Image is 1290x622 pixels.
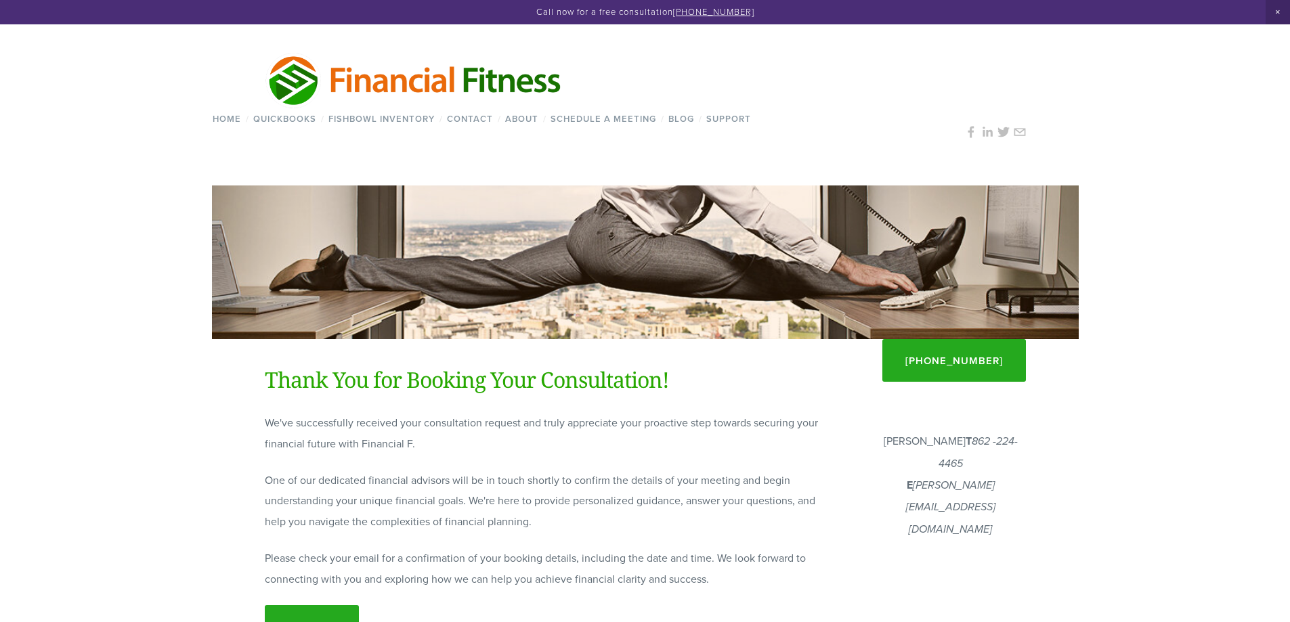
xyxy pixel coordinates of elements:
a: Fishbowl Inventory [324,109,439,129]
a: Home [209,109,246,129]
span: / [246,112,249,125]
h1: Thank you - Calendly [265,246,1027,279]
a: Blog [664,109,699,129]
a: Contact [443,109,498,129]
span: / [439,112,443,125]
p: We've successfully received your consultation request and truly appreciate your proactive step to... [265,412,823,453]
p: Call now for a free consultation [26,7,1264,18]
em: [PERSON_NAME][EMAIL_ADDRESS][DOMAIN_NAME] [906,479,995,536]
a: About [501,109,543,129]
span: / [498,112,501,125]
a: Schedule a Meeting [546,109,661,129]
span: / [321,112,324,125]
h1: Thank You for Booking Your Consultation! [265,363,823,396]
a: [PHONE_NUMBER] [882,339,1026,382]
strong: E [907,477,913,493]
p: Please check your email for a confirmation of your booking details, including the date and time. ... [265,548,823,589]
em: 862 -224-4465 [939,435,1018,470]
span: / [661,112,664,125]
p: One of our dedicated financial advisors will be in touch shortly to confirm the details of your m... [265,470,823,531]
p: [PERSON_NAME] [876,430,1026,540]
strong: T [966,433,972,449]
a: Support [702,109,756,129]
a: QuickBooks [249,109,321,129]
span: / [699,112,702,125]
a: [PHONE_NUMBER] [673,5,754,18]
img: Financial Fitness Consulting [265,51,564,109]
span: / [543,112,546,125]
